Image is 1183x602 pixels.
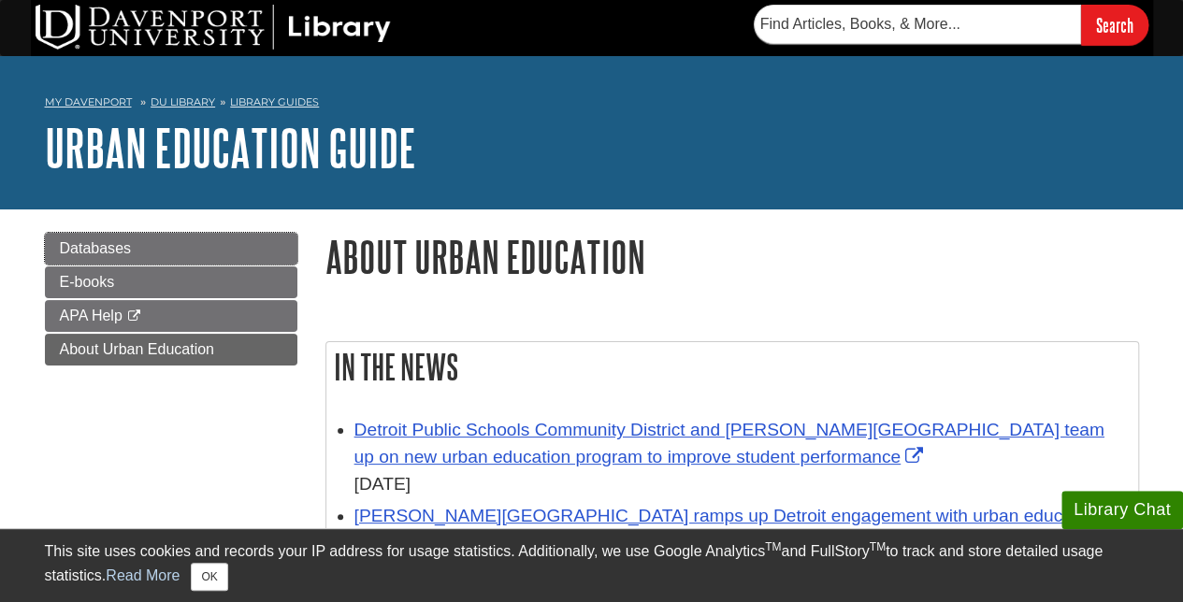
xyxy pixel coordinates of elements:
sup: TM [870,540,886,553]
h1: About Urban Education [325,233,1139,280]
a: Library Guides [230,95,319,108]
a: DU Library [151,95,215,108]
a: Link opens in new window [354,420,1104,466]
span: APA Help [60,308,123,323]
form: Searches DU Library's articles, books, and more [754,5,1148,45]
a: Urban Education Guide [45,119,416,177]
i: This link opens in a new window [126,310,142,322]
a: Databases [45,233,297,265]
input: Find Articles, Books, & More... [754,5,1081,44]
img: DU Library [36,5,391,50]
sup: TM [765,540,781,553]
a: E-books [45,266,297,298]
input: Search [1081,5,1148,45]
div: This site uses cookies and records your IP address for usage statistics. Additionally, we use Goo... [45,540,1139,591]
a: Read More [106,567,180,583]
nav: breadcrumb [45,90,1139,120]
span: E-books [60,274,115,290]
a: Link opens in new window [354,506,1102,552]
h2: In the news [326,342,1138,392]
button: Close [191,563,227,591]
a: APA Help [45,300,297,332]
button: Library Chat [1061,491,1183,529]
div: [DATE] [354,471,1129,498]
a: About Urban Education [45,334,297,365]
a: My Davenport [45,94,132,110]
div: Guide Page Menu [45,233,297,365]
span: About Urban Education [60,341,214,357]
span: Databases [60,240,132,256]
